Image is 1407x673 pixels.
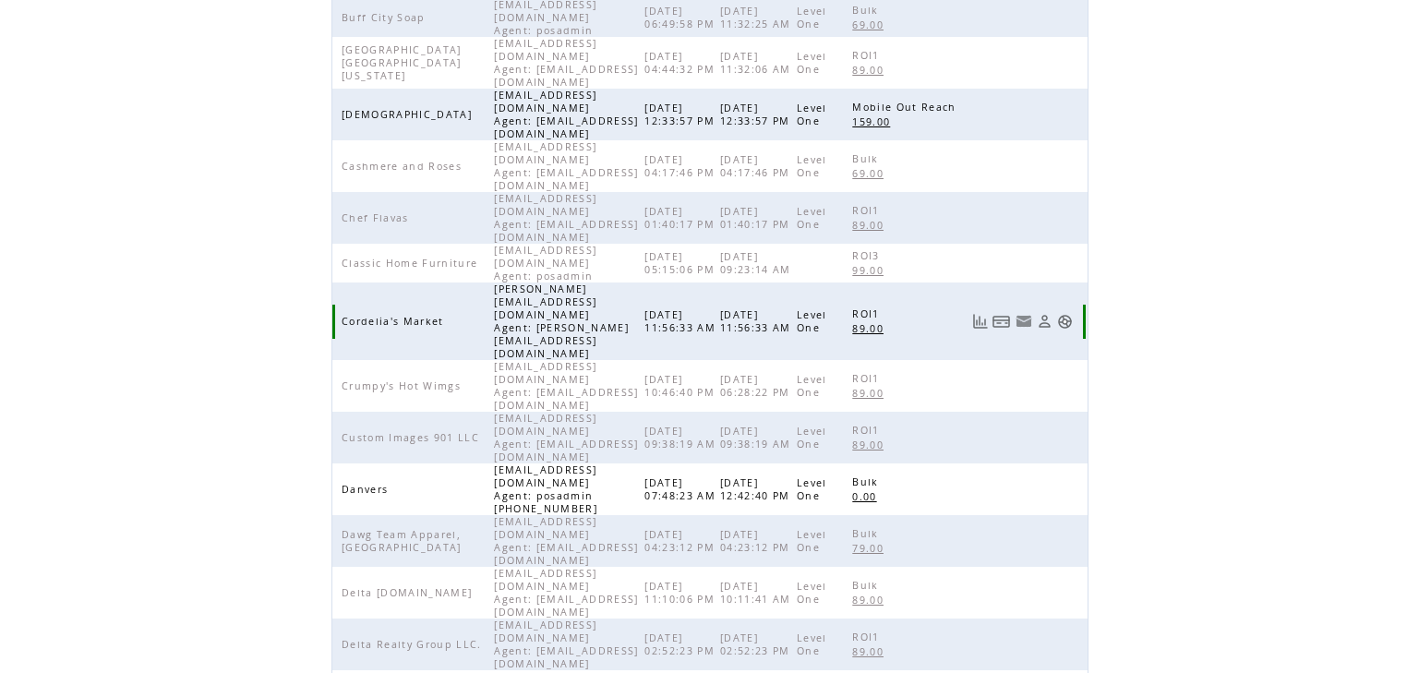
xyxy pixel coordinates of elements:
a: 89.00 [852,643,893,659]
span: [DATE] 04:17:46 PM [720,153,795,179]
span: Crumpy's Hot Wimgs [342,379,465,392]
span: [EMAIL_ADDRESS][DOMAIN_NAME] Agent: posadmin [PHONE_NUMBER] [494,463,602,515]
a: 89.00 [852,437,893,452]
span: [EMAIL_ADDRESS][DOMAIN_NAME] Agent: posadmin [494,244,597,282]
span: [DATE] 04:23:12 PM [720,528,795,554]
span: [EMAIL_ADDRESS][DOMAIN_NAME] Agent: [EMAIL_ADDRESS][DOMAIN_NAME] [494,619,638,670]
a: 99.00 [852,262,893,278]
span: [DATE] 04:23:12 PM [644,528,719,554]
span: Level One [797,50,827,76]
a: View Bills [992,314,1011,330]
a: Resend welcome email to this user [1016,313,1032,330]
span: 99.00 [852,264,888,277]
span: Level One [797,476,827,502]
span: 89.00 [852,219,888,232]
span: 89.00 [852,594,888,607]
a: 89.00 [852,385,893,401]
span: Level One [797,373,827,399]
span: ROI1 [852,204,884,217]
span: Bulk [852,527,883,540]
span: [DATE] 11:32:25 AM [720,5,796,30]
a: View Profile [1037,314,1052,330]
span: Delta Realty Group LLC. [342,638,487,651]
span: [DATE] 02:52:23 PM [720,631,795,657]
span: Cordelia's Market [342,315,449,328]
span: [DATE] 11:56:33 AM [720,308,796,334]
span: Level One [797,102,827,127]
span: Level One [797,205,827,231]
span: [DATE] 04:44:32 PM [644,50,719,76]
span: [EMAIL_ADDRESS][DOMAIN_NAME] Agent: [EMAIL_ADDRESS][DOMAIN_NAME] [494,567,638,619]
span: [DATE] 09:38:19 AM [644,425,720,451]
span: ROI1 [852,49,884,62]
span: [DATE] 09:38:19 AM [720,425,796,451]
a: 0.00 [852,488,885,504]
span: [DATE] 04:17:46 PM [644,153,719,179]
a: 69.00 [852,165,893,181]
span: 89.00 [852,645,888,658]
span: 89.00 [852,439,888,451]
span: Level One [797,308,827,334]
span: [EMAIL_ADDRESS][DOMAIN_NAME] Agent: [EMAIL_ADDRESS][DOMAIN_NAME] [494,140,638,192]
span: Level One [797,631,827,657]
span: Level One [797,528,827,554]
span: Delta [DOMAIN_NAME] [342,586,476,599]
span: [DATE] 09:23:14 AM [720,250,796,276]
span: 89.00 [852,387,888,400]
a: Support [1057,314,1073,330]
span: 89.00 [852,322,888,335]
span: [DATE] 01:40:17 PM [644,205,719,231]
span: Classic Home Furniture [342,257,482,270]
span: Bulk [852,152,883,165]
span: [DATE] 11:10:06 PM [644,580,719,606]
span: Dawg Team Apparel,[GEOGRAPHIC_DATA] [342,528,466,554]
span: [DATE] 12:33:57 PM [720,102,795,127]
span: [DATE] 12:33:57 PM [644,102,719,127]
span: [DATE] 11:56:33 AM [644,308,720,334]
span: Custom Images 901 LLC [342,431,484,444]
a: 89.00 [852,62,893,78]
span: Bulk [852,4,883,17]
a: 159.00 [852,114,899,129]
a: 79.00 [852,540,893,556]
span: 89.00 [852,64,888,77]
span: [GEOGRAPHIC_DATA] [GEOGRAPHIC_DATA] [US_STATE] [342,43,462,82]
span: Level One [797,5,827,30]
span: ROI1 [852,631,884,643]
span: Mobile Out Reach [852,101,960,114]
span: [EMAIL_ADDRESS][DOMAIN_NAME] Agent: [EMAIL_ADDRESS][DOMAIN_NAME] [494,192,638,244]
span: [DATE] 06:28:22 PM [720,373,795,399]
span: [EMAIL_ADDRESS][DOMAIN_NAME] Agent: [EMAIL_ADDRESS][DOMAIN_NAME] [494,89,638,140]
a: 69.00 [852,17,893,32]
span: [PERSON_NAME][EMAIL_ADDRESS][DOMAIN_NAME] Agent: [PERSON_NAME][EMAIL_ADDRESS][DOMAIN_NAME] [494,282,629,360]
span: 79.00 [852,542,888,555]
span: Bulk [852,475,883,488]
span: [DATE] 12:42:40 PM [720,476,795,502]
span: [EMAIL_ADDRESS][DOMAIN_NAME] Agent: [EMAIL_ADDRESS][DOMAIN_NAME] [494,515,638,567]
span: Chef Flavas [342,211,414,224]
span: ROI1 [852,307,884,320]
a: 89.00 [852,320,893,336]
span: [EMAIL_ADDRESS][DOMAIN_NAME] Agent: [EMAIL_ADDRESS][DOMAIN_NAME] [494,360,638,412]
span: [DATE] 11:32:06 AM [720,50,796,76]
span: [EMAIL_ADDRESS][DOMAIN_NAME] Agent: [EMAIL_ADDRESS][DOMAIN_NAME] [494,37,638,89]
span: ROI1 [852,372,884,385]
span: Level One [797,580,827,606]
span: Danvers [342,483,392,496]
span: Cashmere and Roses [342,160,466,173]
span: 159.00 [852,115,895,128]
span: Level One [797,425,827,451]
span: [DATE] 07:48:23 AM [644,476,720,502]
a: 89.00 [852,592,893,607]
span: [DATE] 01:40:17 PM [720,205,795,231]
span: 69.00 [852,167,888,180]
span: Buff City Soap [342,11,430,24]
span: [DATE] 10:46:40 PM [644,373,719,399]
span: [DATE] 10:11:41 AM [720,580,796,606]
span: Bulk [852,579,883,592]
span: 69.00 [852,18,888,31]
span: [DATE] 02:52:23 PM [644,631,719,657]
span: [DATE] 06:49:58 PM [644,5,719,30]
span: [EMAIL_ADDRESS][DOMAIN_NAME] Agent: [EMAIL_ADDRESS][DOMAIN_NAME] [494,412,638,463]
span: ROI1 [852,424,884,437]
